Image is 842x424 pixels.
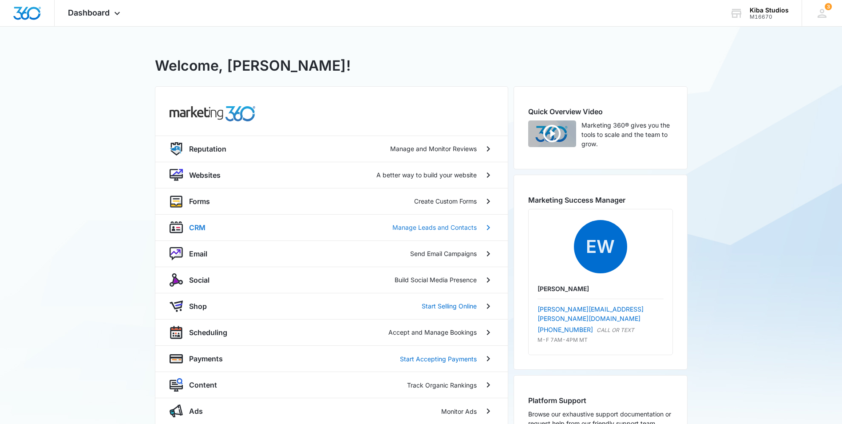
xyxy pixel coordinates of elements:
a: contentContentTrack Organic Rankings [155,372,508,398]
p: Shop [189,301,207,312]
span: 3 [825,3,832,10]
img: common.products.marketing.title [170,106,256,121]
p: Scheduling [189,327,227,338]
span: Dashboard [68,8,110,17]
p: A better way to build your website [376,170,477,180]
a: [PERSON_NAME][EMAIL_ADDRESS][PERSON_NAME][DOMAIN_NAME] [538,305,644,322]
img: website [170,168,183,182]
h2: Marketing Success Manager [528,195,673,205]
img: reputation [170,142,183,156]
img: scheduling [170,326,183,340]
img: shopApp [170,300,183,313]
p: Track Organic Rankings [407,380,477,390]
p: Payments [189,353,223,364]
a: reputationReputationManage and Monitor Reviews [155,136,508,162]
a: schedulingSchedulingAccept and Manage Bookings [155,319,508,346]
a: formsFormsCreate Custom Forms [155,188,508,214]
p: Ads [189,406,203,416]
p: Content [189,380,217,390]
div: notifications count [825,3,832,10]
a: websiteWebsitesA better way to build your website [155,162,508,188]
p: Reputation [189,144,226,154]
h1: Welcome, [PERSON_NAME]! [155,55,351,76]
a: shopAppShopStart Selling Online [155,293,508,319]
img: forms [170,195,183,208]
p: Build Social Media Presence [395,275,477,284]
p: Manage and Monitor Reviews [390,144,477,153]
img: social [170,273,183,287]
p: CALL OR TEXT [597,326,634,334]
a: crmCRMManage Leads and Contacts [155,214,508,240]
a: adsAdsMonitor Ads [155,398,508,424]
img: payments [170,352,183,365]
img: ads [170,404,183,418]
p: Forms [189,196,210,207]
p: Start Accepting Payments [400,354,477,364]
img: nurture [170,247,183,260]
p: Websites [189,170,221,180]
p: Social [189,275,210,285]
img: content [170,378,183,392]
p: M-F 7AM-4PM MT [538,336,664,344]
p: Manage Leads and Contacts [392,223,477,232]
img: Quick Overview Video [528,120,576,147]
h2: Quick Overview Video [528,106,673,117]
a: nurtureEmailSend Email Campaigns [155,240,508,267]
p: Email [189,248,207,259]
a: socialSocialBuild Social Media Presence [155,267,508,293]
div: account name [750,7,789,14]
a: [PHONE_NUMBER] [538,325,593,334]
p: Send Email Campaigns [410,249,477,258]
p: Create Custom Forms [414,196,477,206]
img: crm [170,221,183,234]
p: Start Selling Online [422,301,477,311]
h2: Platform Support [528,395,673,406]
span: EW [574,220,627,273]
p: CRM [189,222,206,233]
a: paymentsPaymentsStart Accepting Payments [155,345,508,372]
p: [PERSON_NAME] [538,284,664,293]
div: account id [750,14,789,20]
p: Monitor Ads [441,407,477,416]
p: Marketing 360® gives you the tools to scale and the team to grow. [581,120,673,148]
p: Accept and Manage Bookings [388,328,477,337]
